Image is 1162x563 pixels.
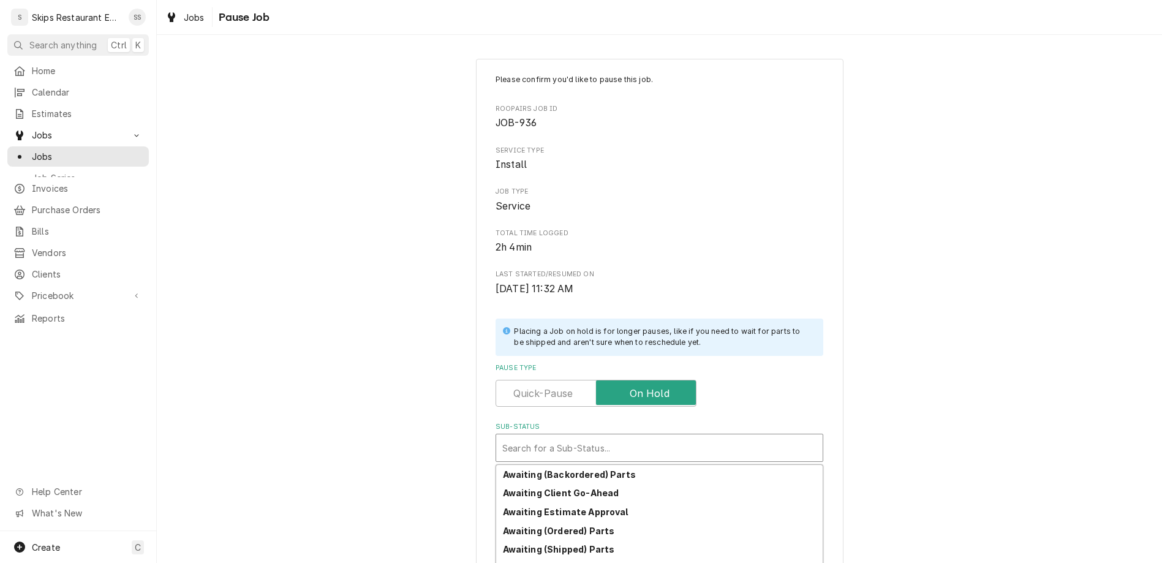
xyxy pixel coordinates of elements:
span: JOB-936 [496,117,537,129]
strong: Awaiting (Shipped) Parts [503,544,615,554]
span: Total Time Logged [496,240,823,255]
span: Job Series [32,172,143,184]
span: Pricebook [32,289,124,302]
span: Create [32,542,60,553]
div: S [11,9,28,26]
span: Service Type [496,146,823,156]
span: Pause Job [215,9,270,26]
span: Jobs [32,129,124,142]
span: Reports [32,312,143,325]
span: Clients [32,268,143,281]
span: Job Type [496,187,823,197]
span: Jobs [184,11,205,24]
div: Roopairs Job ID [496,104,823,130]
strong: Awaiting Client Go-Ahead [503,488,619,498]
span: Home [32,64,143,77]
a: Go to Help Center [7,482,149,502]
span: Estimates [32,107,143,120]
div: Placing a Job on hold is for longer pauses, like if you need to wait for parts to be shipped and ... [514,326,811,349]
strong: Awaiting Estimate Approval [503,507,628,517]
span: [DATE] 11:32 AM [496,283,573,295]
span: Ctrl [111,39,127,51]
a: Purchase Orders [7,200,149,220]
span: Purchase Orders [32,203,143,216]
span: Help Center [32,485,141,498]
span: What's New [32,507,141,520]
a: Home [7,61,149,81]
span: Total Time Logged [496,229,823,238]
span: Roopairs Job ID [496,104,823,114]
span: Vendors [32,246,143,259]
div: Job Pause Form [496,74,823,535]
span: Last Started/Resumed On [496,270,823,279]
span: Service [496,200,530,212]
div: Skips Restaurant Equipment [32,11,122,24]
div: SS [129,9,146,26]
span: 2h 4min [496,241,532,253]
div: Job Type [496,187,823,213]
a: Estimates [7,104,149,124]
a: Go to What's New [7,503,149,523]
a: Bills [7,221,149,241]
a: Go to Pricebook [7,285,149,306]
a: Go to Jobs [7,125,149,145]
span: Service Type [496,157,823,172]
a: Vendors [7,243,149,263]
a: Invoices [7,178,149,198]
a: Calendar [7,82,149,102]
div: Shan Skipper's Avatar [129,9,146,26]
a: Clients [7,264,149,284]
a: Jobs [7,146,149,167]
a: Jobs [160,7,209,28]
button: Search anythingCtrlK [7,34,149,56]
span: Bills [32,225,143,238]
span: Invoices [32,182,143,195]
span: Roopairs Job ID [496,116,823,130]
div: Total Time Logged [496,229,823,255]
a: Job Series [7,168,149,188]
p: Please confirm you'd like to pause this job. [496,74,823,85]
span: Search anything [29,39,97,51]
span: C [135,541,141,554]
div: Service Type [496,146,823,172]
label: Pause Type [496,363,823,373]
a: Reports [7,308,149,328]
div: Sub-Status [496,422,823,462]
span: Install [496,159,527,170]
strong: Awaiting (Ordered) Parts [503,526,615,536]
strong: Awaiting (Backordered) Parts [503,469,636,480]
span: Calendar [32,86,143,99]
span: Jobs [32,150,143,163]
span: K [135,39,141,51]
label: Sub-Status [496,422,823,432]
div: Last Started/Resumed On [496,270,823,296]
span: Last Started/Resumed On [496,282,823,297]
div: Pause Type [496,363,823,407]
span: Job Type [496,199,823,214]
